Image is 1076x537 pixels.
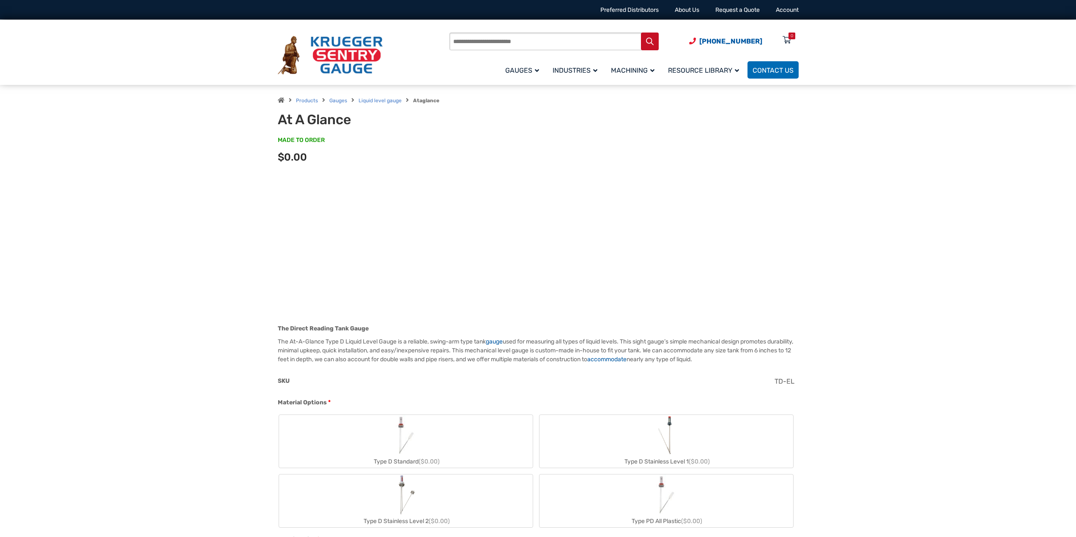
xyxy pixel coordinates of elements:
[663,60,747,80] a: Resource Library
[486,338,503,345] a: gauge
[359,98,402,104] a: Liquid level gauge
[775,377,794,385] span: TD-EL
[278,151,307,163] span: $0.00
[419,458,440,465] span: ($0.00)
[278,136,325,144] span: MADE TO ORDER
[655,415,677,455] img: Chemical Sight Gauge
[715,6,760,14] a: Request a Quote
[278,377,290,384] span: SKU
[329,98,347,104] a: Gauges
[587,356,627,363] a: accommodate
[689,36,762,46] a: Phone Number (920) 434-8860
[296,98,318,104] a: Products
[539,474,793,527] label: Type PD All Plastic
[278,112,486,128] h1: At A Glance
[328,398,331,407] abbr: required
[791,33,793,39] div: 0
[279,415,533,468] label: Type D Standard
[279,474,533,527] label: Type D Stainless Level 2
[548,60,606,80] a: Industries
[539,455,793,468] div: Type D Stainless Level 1
[747,61,799,79] a: Contact Us
[776,6,799,14] a: Account
[539,515,793,527] div: Type PD All Plastic
[279,455,533,468] div: Type D Standard
[689,458,710,465] span: ($0.00)
[500,60,548,80] a: Gauges
[553,66,597,74] span: Industries
[675,6,699,14] a: About Us
[606,60,663,80] a: Machining
[429,518,450,525] span: ($0.00)
[413,98,439,104] strong: Ataglance
[278,337,799,364] p: The At-A-Glance Type D Liquid Level Gauge is a reliable, swing-arm type tank used for measuring a...
[753,66,794,74] span: Contact Us
[505,66,539,74] span: Gauges
[279,515,533,527] div: Type D Stainless Level 2
[681,518,702,525] span: ($0.00)
[278,399,327,406] span: Material Options
[699,37,762,45] span: [PHONE_NUMBER]
[611,66,654,74] span: Machining
[600,6,659,14] a: Preferred Distributors
[668,66,739,74] span: Resource Library
[278,325,369,332] strong: The Direct Reading Tank Gauge
[278,36,383,75] img: Krueger Sentry Gauge
[539,415,793,468] label: Type D Stainless Level 1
